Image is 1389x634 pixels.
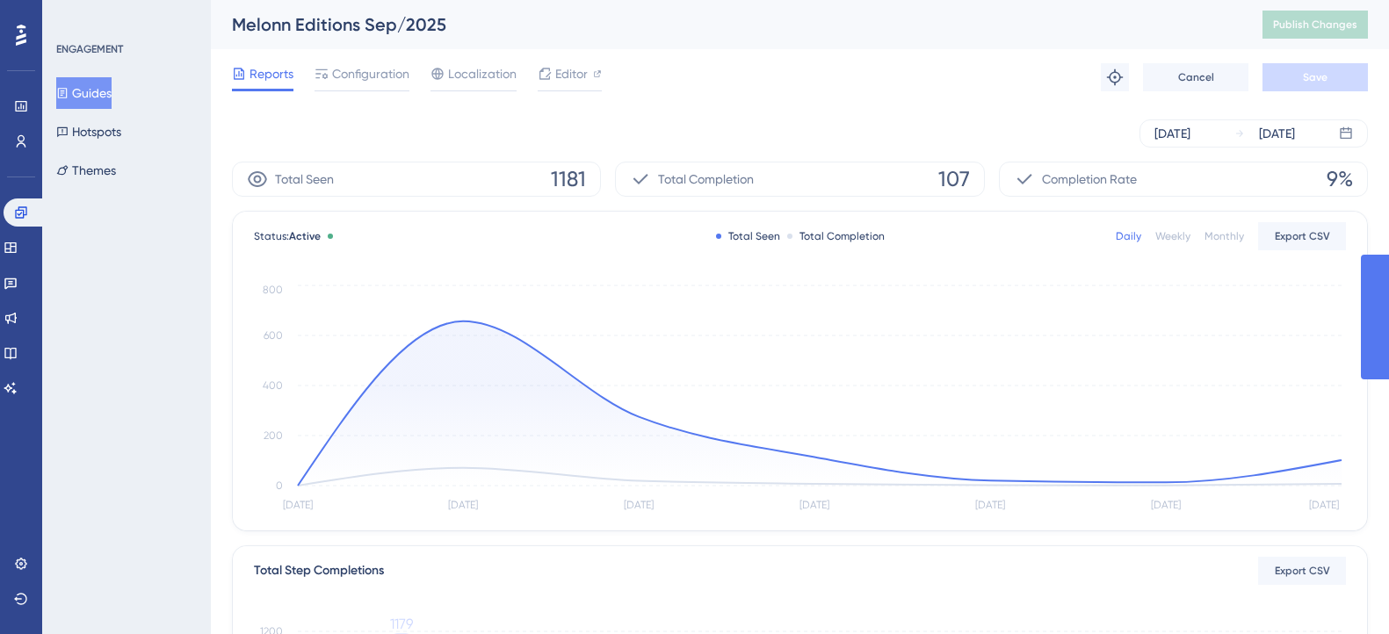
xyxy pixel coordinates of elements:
[289,230,321,242] span: Active
[551,165,586,193] span: 1181
[1259,123,1295,144] div: [DATE]
[1275,564,1330,578] span: Export CSV
[1258,222,1346,250] button: Export CSV
[56,42,123,56] div: ENGAGEMENT
[1042,169,1137,190] span: Completion Rate
[254,560,384,581] div: Total Step Completions
[1205,229,1244,243] div: Monthly
[658,169,754,190] span: Total Completion
[1262,63,1368,91] button: Save
[799,499,829,511] tspan: [DATE]
[1154,123,1190,144] div: [DATE]
[1116,229,1141,243] div: Daily
[56,116,121,148] button: Hotspots
[1303,70,1328,84] span: Save
[56,77,112,109] button: Guides
[1275,229,1330,243] span: Export CSV
[1155,229,1190,243] div: Weekly
[332,63,409,84] span: Configuration
[448,499,478,511] tspan: [DATE]
[264,429,283,442] tspan: 200
[555,63,588,84] span: Editor
[938,165,970,193] span: 107
[276,479,283,492] tspan: 0
[264,329,283,342] tspan: 600
[275,169,334,190] span: Total Seen
[263,284,283,296] tspan: 800
[716,229,780,243] div: Total Seen
[1151,499,1181,511] tspan: [DATE]
[56,155,116,186] button: Themes
[263,379,283,392] tspan: 400
[1273,18,1357,32] span: Publish Changes
[232,12,1219,37] div: Melonn Editions Sep/2025
[1178,70,1214,84] span: Cancel
[254,229,321,243] span: Status:
[250,63,293,84] span: Reports
[1262,11,1368,39] button: Publish Changes
[787,229,885,243] div: Total Completion
[448,63,517,84] span: Localization
[1315,565,1368,617] iframe: UserGuiding AI Assistant Launcher
[624,499,654,511] tspan: [DATE]
[1309,499,1339,511] tspan: [DATE]
[283,499,313,511] tspan: [DATE]
[975,499,1005,511] tspan: [DATE]
[1258,557,1346,585] button: Export CSV
[1327,165,1353,193] span: 9%
[1143,63,1248,91] button: Cancel
[390,616,413,632] tspan: 1179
